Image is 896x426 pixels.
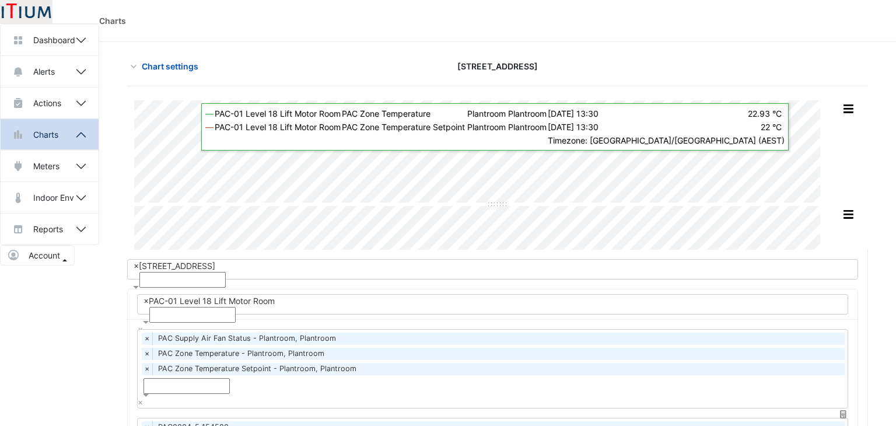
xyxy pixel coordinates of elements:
[138,397,143,407] span: ×
[33,97,61,109] span: Actions
[155,333,339,345] span: PAC Supply Air Fan Status - Plantroom, Plantroom
[12,34,24,46] app-icon: Dashboard
[838,410,849,420] span: Choose Function
[12,224,24,235] app-icon: Reports
[142,348,153,360] span: ×
[134,261,139,271] span: ×
[142,60,198,72] span: Chart settings
[33,65,55,78] span: Alerts
[12,129,24,141] app-icon: Charts
[139,261,215,271] span: [STREET_ADDRESS]
[1,182,99,213] button: Indoor Env
[1,214,99,245] button: Reports
[12,97,24,109] app-icon: Actions
[836,207,860,222] button: More Options
[149,296,275,306] span: PAC-01 Level 18 Lift Motor Room
[127,56,206,76] button: Chart settings
[457,60,538,72] span: [STREET_ADDRESS]
[143,296,149,306] span: ×
[1,151,99,181] button: Meters
[33,34,75,46] span: Dashboard
[1,119,99,150] button: Charts
[29,249,60,261] span: Account
[836,102,860,116] button: More Options
[33,128,58,141] span: Charts
[142,333,153,345] span: ×
[12,66,24,78] app-icon: Alerts
[12,192,24,204] app-icon: Indoor Env
[1,25,99,55] button: Dashboard
[33,191,74,204] span: Indoor Env
[33,160,60,172] span: Meters
[1,56,99,87] button: Alerts
[12,160,24,172] app-icon: Meters
[155,348,327,360] span: PAC Zone Temperature - Plantroom, Plantroom
[128,289,133,299] span: Clear
[128,289,133,299] span: ×
[155,363,359,375] span: PAC Zone Temperature Setpoint - Plantroom, Plantroom
[99,15,126,27] div: Charts
[1,88,99,118] button: Actions
[138,397,143,407] span: Clear
[33,223,63,235] span: Reports
[142,363,153,375] span: ×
